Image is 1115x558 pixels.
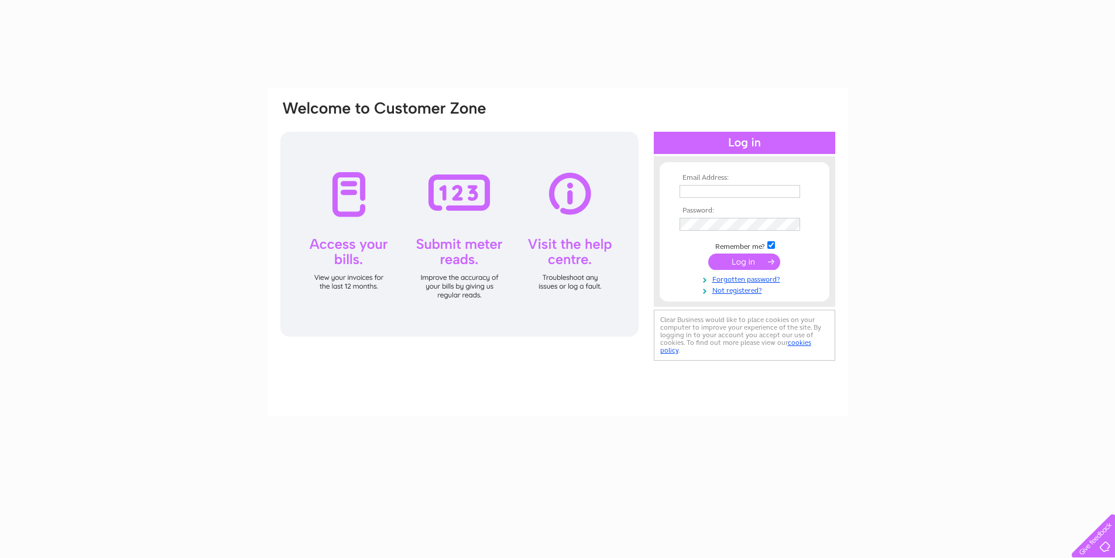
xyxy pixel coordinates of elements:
[677,174,812,182] th: Email Address:
[677,207,812,215] th: Password:
[654,310,835,361] div: Clear Business would like to place cookies on your computer to improve your experience of the sit...
[677,239,812,251] td: Remember me?
[708,254,780,270] input: Submit
[680,284,812,295] a: Not registered?
[680,273,812,284] a: Forgotten password?
[660,338,811,354] a: cookies policy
